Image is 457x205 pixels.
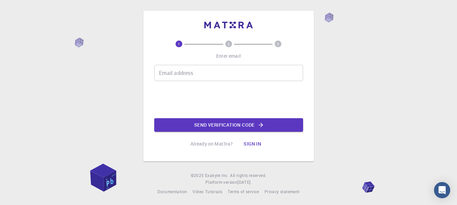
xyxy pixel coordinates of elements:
[191,172,205,179] span: © 2025
[228,42,230,46] text: 2
[228,188,259,195] a: Terms of service
[228,189,259,194] span: Terms of service
[205,173,229,178] span: Exabyte Inc.
[205,172,229,179] a: Exabyte Inc.
[238,137,267,151] button: Sign in
[237,179,252,185] span: [DATE] .
[277,42,279,46] text: 3
[230,172,266,179] span: All rights reserved.
[154,118,303,132] button: Send verification code
[434,182,450,198] div: Open Intercom Messenger
[178,42,180,46] text: 1
[190,140,233,147] p: Already on Mat3ra?
[192,188,222,195] a: Video Tutorials
[205,179,237,186] span: Platform version
[157,188,187,195] a: Documentation
[177,86,280,113] iframe: reCAPTCHA
[216,53,241,59] p: Enter email
[157,189,187,194] span: Documentation
[265,189,300,194] span: Privacy statement
[237,179,252,186] a: [DATE].
[265,188,300,195] a: Privacy statement
[192,189,222,194] span: Video Tutorials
